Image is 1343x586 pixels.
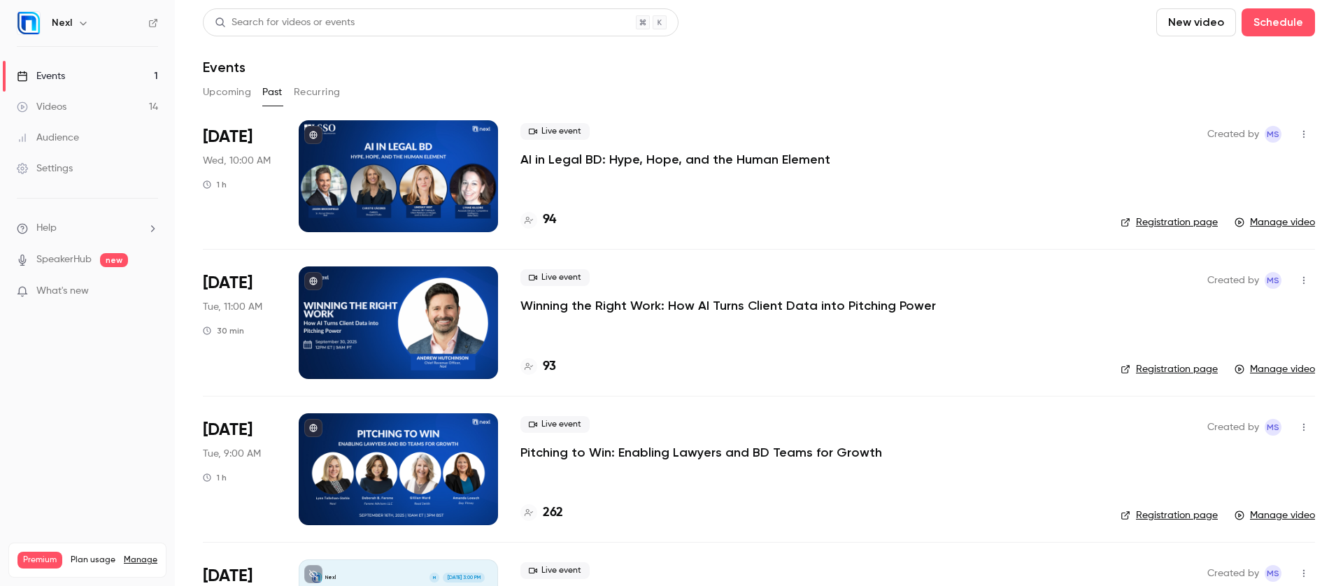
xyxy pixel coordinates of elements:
h4: 93 [543,357,556,376]
h4: 262 [543,503,563,522]
h4: 94 [543,210,556,229]
span: MS [1267,565,1279,582]
div: Settings [17,162,73,176]
span: Created by [1207,126,1259,143]
span: new [100,253,128,267]
span: Melissa Strauss [1265,419,1281,436]
span: Created by [1207,565,1259,582]
span: [DATE] [203,272,253,294]
button: Upcoming [203,81,251,103]
span: Melissa Strauss [1265,126,1281,143]
h6: Nexl [52,16,72,30]
span: Live event [520,416,590,433]
span: [DATE] [203,419,253,441]
span: Wed, 10:00 AM [203,154,271,168]
a: SpeakerHub [36,252,92,267]
span: Melissa Strauss [1265,565,1281,582]
h1: Events [203,59,246,76]
span: [DATE] 3:00 PM [443,573,484,583]
a: Manage [124,555,157,566]
a: Registration page [1121,362,1218,376]
span: What's new [36,284,89,299]
button: Past [262,81,283,103]
a: Registration page [1121,508,1218,522]
div: Sep 16 Tue, 9:00 AM (America/Chicago) [203,413,276,525]
div: M [429,572,440,583]
span: MS [1267,419,1279,436]
span: Created by [1207,272,1259,289]
div: Videos [17,100,66,114]
span: Melissa Strauss [1265,272,1281,289]
a: Manage video [1235,362,1315,376]
span: Live event [520,123,590,140]
div: 1 h [203,472,227,483]
span: Live event [520,562,590,579]
a: 93 [520,357,556,376]
li: help-dropdown-opener [17,221,158,236]
span: [DATE] [203,126,253,148]
div: Sep 30 Tue, 11:00 AM (America/Chicago) [203,266,276,378]
span: MS [1267,126,1279,143]
p: Nexl [325,574,336,581]
button: Schedule [1242,8,1315,36]
span: Live event [520,269,590,286]
img: Nexl [17,12,40,34]
div: Oct 1 Wed, 10:00 AM (America/Chicago) [203,120,276,232]
a: 94 [520,210,556,229]
span: Help [36,221,57,236]
a: Manage video [1235,508,1315,522]
button: New video [1156,8,1236,36]
span: Created by [1207,419,1259,436]
div: Events [17,69,65,83]
a: AI in Legal BD: Hype, Hope, and the Human Element [520,151,830,168]
a: Registration page [1121,215,1218,229]
div: Audience [17,131,79,145]
a: 262 [520,503,563,522]
a: Manage video [1235,215,1315,229]
div: Search for videos or events [215,15,355,30]
span: MS [1267,272,1279,289]
span: Tue, 11:00 AM [203,300,262,314]
a: Winning the Right Work: How AI Turns Client Data into Pitching Power [520,297,936,314]
span: Plan usage [71,555,115,566]
button: Recurring [294,81,341,103]
div: 1 h [203,179,227,190]
a: Pitching to Win: Enabling Lawyers and BD Teams for Growth [520,444,882,461]
div: 30 min [203,325,244,336]
span: Premium [17,552,62,569]
span: Tue, 9:00 AM [203,447,261,461]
